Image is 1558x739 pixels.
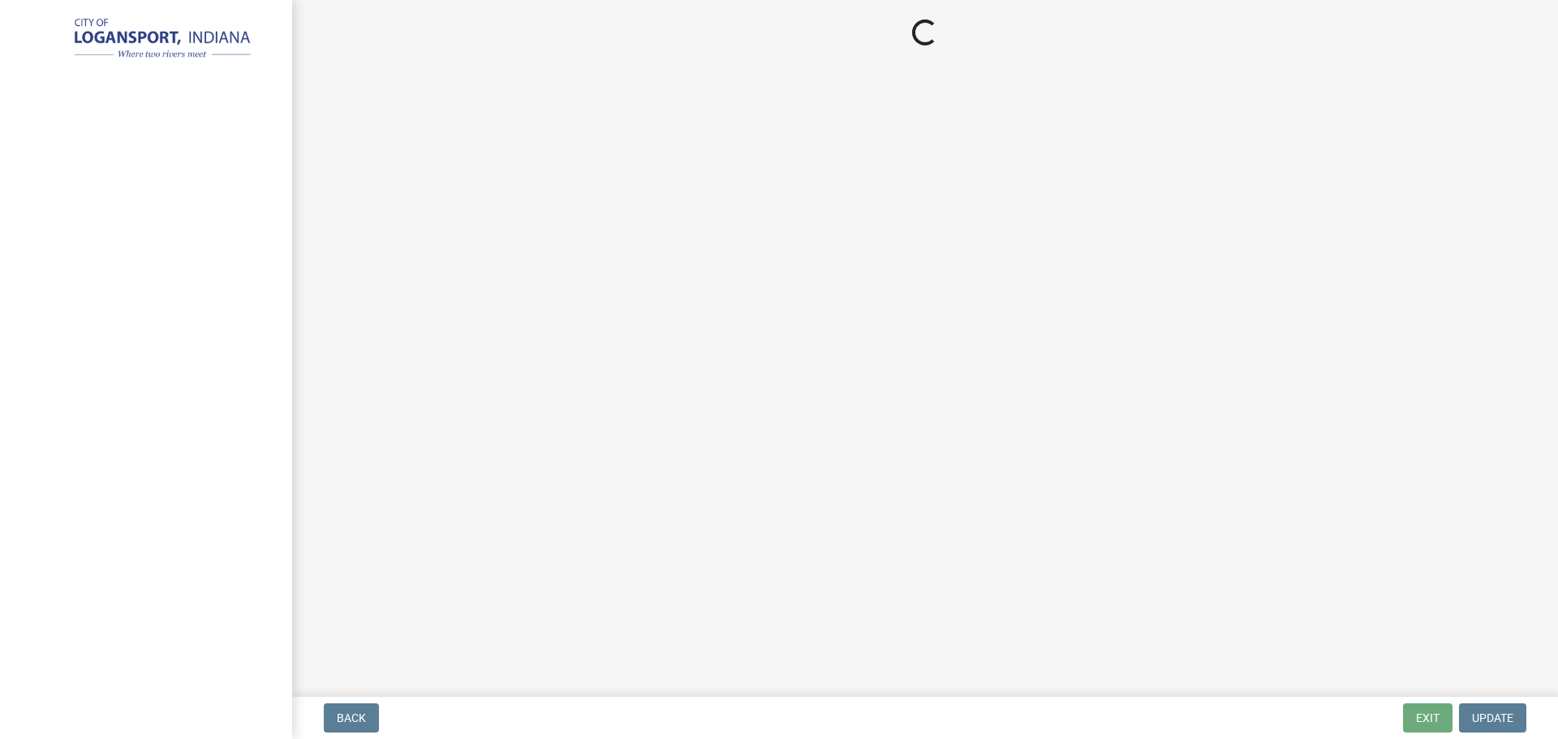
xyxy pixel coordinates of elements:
[324,703,379,733] button: Back
[1403,703,1453,733] button: Exit
[1459,703,1526,733] button: Update
[337,711,366,724] span: Back
[32,17,266,62] img: City of Logansport, Indiana
[1472,711,1513,724] span: Update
